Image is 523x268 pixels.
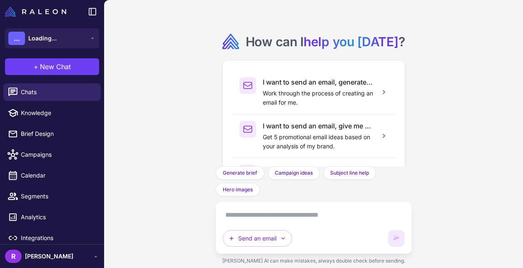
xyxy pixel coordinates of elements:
[3,188,101,205] a: Segments
[28,34,57,43] span: Loading...
[263,165,373,175] h3: What are 5 optimized subject and preview lines for an email?
[21,213,94,222] span: Analytics
[5,58,99,75] button: +New Chat
[21,150,94,159] span: Campaigns
[263,133,373,151] p: Get 5 promotional email ideas based on your analysis of my brand.
[21,233,94,243] span: Integrations
[223,169,257,177] span: Generate brief
[21,192,94,201] span: Segments
[216,254,412,268] div: [PERSON_NAME] AI can make mistakes, always double check before sending.
[8,32,25,45] div: ...
[3,125,101,143] a: Brief Design
[5,28,99,48] button: ...Loading...
[3,229,101,247] a: Integrations
[5,250,22,263] div: R
[263,121,373,131] h3: I want to send an email, give me 5 promotional email ideas.
[330,169,369,177] span: Subject line help
[21,171,94,180] span: Calendar
[275,169,313,177] span: Campaign ideas
[25,252,73,261] span: [PERSON_NAME]
[3,167,101,184] a: Calendar
[3,146,101,163] a: Campaigns
[3,104,101,122] a: Knowledge
[21,108,94,118] span: Knowledge
[3,208,101,226] a: Analytics
[223,186,253,193] span: Hero images
[40,62,71,72] span: New Chat
[21,88,94,97] span: Chats
[216,166,264,180] button: Generate brief
[323,166,376,180] button: Subject line help
[304,34,398,49] span: help you [DATE]
[3,83,101,101] a: Chats
[34,62,38,72] span: +
[246,33,405,50] h2: How can I ?
[5,7,66,17] img: Raleon Logo
[21,129,94,138] span: Brief Design
[263,77,373,87] h3: I want to send an email, generate one for me
[268,166,320,180] button: Campaign ideas
[263,89,373,107] p: Work through the process of creating an email for me.
[216,183,260,196] button: Hero images
[223,230,292,247] button: Send an email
